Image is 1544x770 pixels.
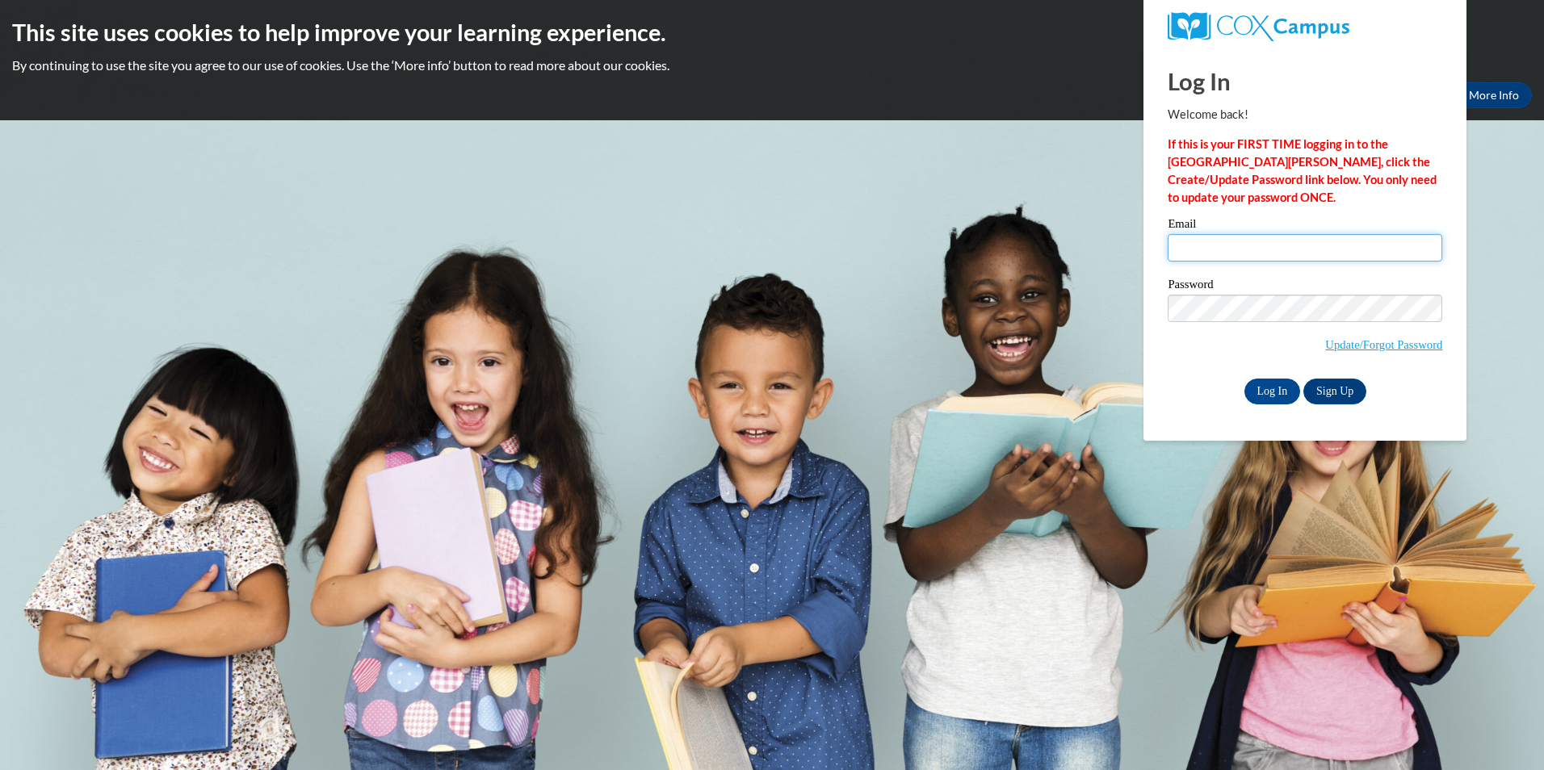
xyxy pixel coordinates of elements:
a: COX Campus [1168,12,1442,41]
strong: If this is your FIRST TIME logging in to the [GEOGRAPHIC_DATA][PERSON_NAME], click the Create/Upd... [1168,137,1437,204]
img: COX Campus [1168,12,1349,41]
label: Password [1168,278,1442,295]
input: Log In [1244,379,1301,404]
p: By continuing to use the site you agree to our use of cookies. Use the ‘More info’ button to read... [12,56,1532,74]
label: Email [1168,218,1442,234]
h2: This site uses cookies to help improve your learning experience. [12,16,1532,48]
h1: Log In [1168,65,1442,98]
a: Update/Forgot Password [1325,338,1442,351]
p: Welcome back! [1168,106,1442,123]
a: More Info [1456,82,1532,108]
a: Sign Up [1303,379,1366,404]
